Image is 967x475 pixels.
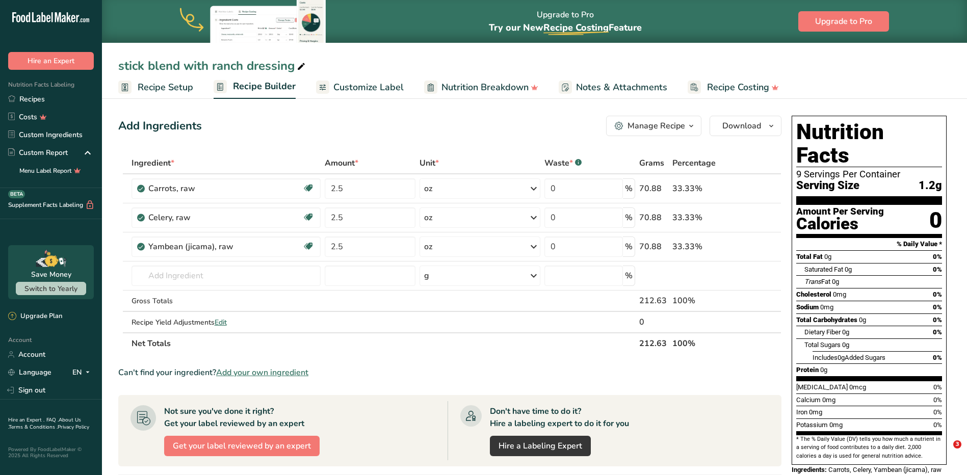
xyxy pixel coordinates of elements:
[441,81,529,94] span: Nutrition Breakdown
[424,241,432,253] div: oz
[639,157,664,169] span: Grams
[672,182,733,195] div: 33.33%
[833,291,846,298] span: 0mg
[796,366,819,374] span: Protein
[58,424,89,431] a: Privacy Policy
[424,270,429,282] div: g
[933,303,942,311] span: 0%
[804,278,830,285] span: Fat
[796,383,848,391] span: [MEDICAL_DATA]
[933,421,942,429] span: 0%
[118,76,193,99] a: Recipe Setup
[424,212,432,224] div: oz
[815,15,872,28] span: Upgrade to Pro
[796,316,857,324] span: Total Carbohydrates
[796,179,859,192] span: Serving Size
[639,212,668,224] div: 70.88
[842,328,849,336] span: 0g
[8,416,44,424] a: Hire an Expert .
[606,116,701,136] button: Manage Recipe
[489,1,642,43] div: Upgrade to Pro
[828,466,942,473] span: Carrots, Celery, Yambean (jicama), raw
[489,21,642,34] span: Try our New Feature
[8,446,94,459] div: Powered By FoodLabelMaker © 2025 All Rights Reserved
[842,341,849,349] span: 0g
[792,466,827,473] span: Ingredients:
[796,207,884,217] div: Amount Per Serving
[796,120,942,167] h1: Nutrition Facts
[424,76,538,99] a: Nutrition Breakdown
[639,182,668,195] div: 70.88
[798,11,889,32] button: Upgrade to Pro
[637,332,670,354] th: 212.63
[420,157,439,169] span: Unit
[933,408,942,416] span: 0%
[148,212,276,224] div: Celery, raw
[46,416,59,424] a: FAQ .
[490,405,629,430] div: Don't have time to do it? Hire a labeling expert to do it for you
[796,169,942,179] div: 9 Servings Per Container
[543,21,609,34] span: Recipe Costing
[796,253,823,260] span: Total Fat
[24,284,77,294] span: Switch to Yearly
[118,366,781,379] div: Can't find your ingredient?
[544,157,582,169] div: Waste
[639,295,668,307] div: 212.63
[829,421,843,429] span: 0mg
[164,405,304,430] div: Not sure you've done it right? Get your label reviewed by an expert
[132,266,321,286] input: Add Ingredient
[72,366,94,379] div: EN
[490,436,591,456] a: Hire a Labeling Expert
[672,241,733,253] div: 33.33%
[8,311,62,322] div: Upgrade Plan
[722,120,761,132] span: Download
[804,278,821,285] i: Trans
[804,328,841,336] span: Dietary Fiber
[31,269,71,280] div: Save Money
[919,179,942,192] span: 1.2g
[929,207,942,234] div: 0
[707,81,769,94] span: Recipe Costing
[933,396,942,404] span: 0%
[670,332,735,354] th: 100%
[832,278,839,285] span: 0g
[796,291,831,298] span: Cholesterol
[796,408,807,416] span: Iron
[820,366,827,374] span: 0g
[215,318,227,327] span: Edit
[316,76,404,99] a: Customize Label
[639,316,668,328] div: 0
[804,266,843,273] span: Saturated Fat
[129,332,637,354] th: Net Totals
[933,253,942,260] span: 0%
[672,212,733,224] div: 33.33%
[8,416,81,431] a: About Us .
[933,328,942,336] span: 0%
[148,241,276,253] div: Yambean (jicama), raw
[672,295,733,307] div: 100%
[148,182,276,195] div: Carrots, raw
[804,341,841,349] span: Total Sugars
[8,363,51,381] a: Language
[132,296,321,306] div: Gross Totals
[118,118,202,135] div: Add Ingredients
[933,291,942,298] span: 0%
[639,241,668,253] div: 70.88
[325,157,358,169] span: Amount
[8,147,68,158] div: Custom Report
[933,316,942,324] span: 0%
[164,436,320,456] button: Get your label reviewed by an expert
[796,303,819,311] span: Sodium
[824,253,831,260] span: 0g
[214,75,296,99] a: Recipe Builder
[796,238,942,250] section: % Daily Value *
[932,440,957,465] iframe: Intercom live chat
[822,396,835,404] span: 0mg
[16,282,86,295] button: Switch to Yearly
[9,424,58,431] a: Terms & Conditions .
[933,383,942,391] span: 0%
[688,76,779,99] a: Recipe Costing
[933,266,942,273] span: 0%
[838,354,845,361] span: 0g
[132,317,321,328] div: Recipe Yield Adjustments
